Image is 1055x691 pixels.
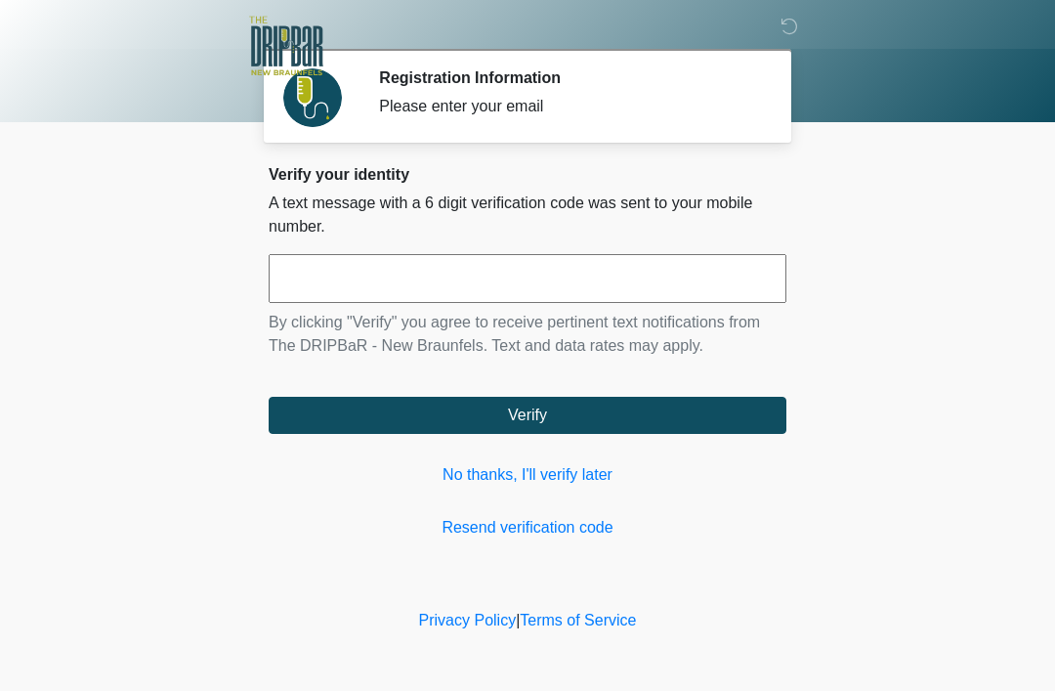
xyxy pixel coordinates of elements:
[520,612,636,628] a: Terms of Service
[249,15,323,78] img: The DRIPBaR - New Braunfels Logo
[269,516,786,540] a: Resend verification code
[516,612,520,628] a: |
[379,95,757,118] div: Please enter your email
[269,397,786,434] button: Verify
[419,612,517,628] a: Privacy Policy
[269,165,786,184] h2: Verify your identity
[269,311,786,358] p: By clicking "Verify" you agree to receive pertinent text notifications from The DRIPBaR - New Bra...
[269,463,786,487] a: No thanks, I'll verify later
[283,68,342,127] img: Agent Avatar
[269,192,786,238] p: A text message with a 6 digit verification code was sent to your mobile number.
